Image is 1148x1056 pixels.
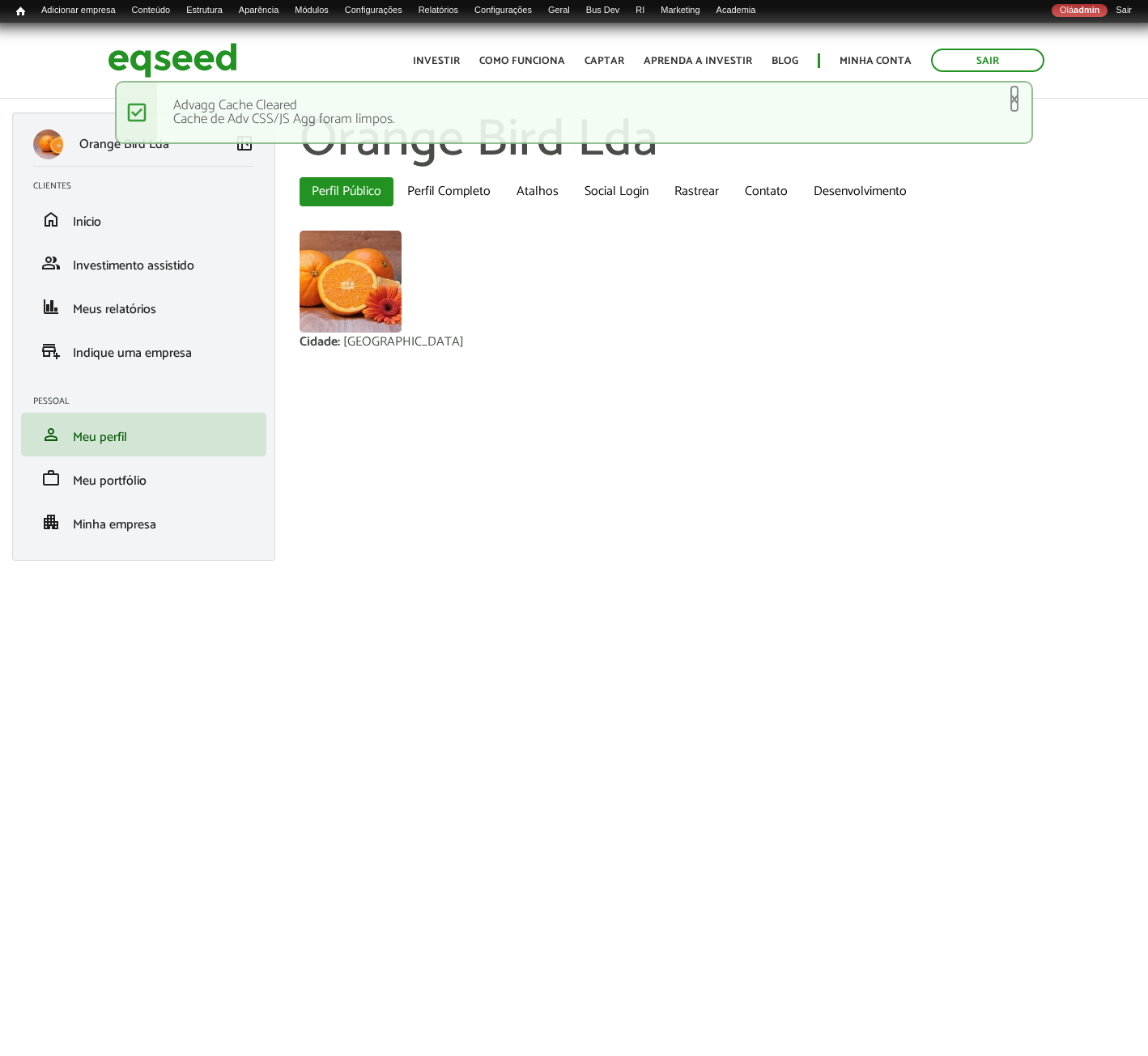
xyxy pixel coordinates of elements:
a: add_businessIndique uma empresa [33,341,254,360]
div: [GEOGRAPHIC_DATA] [343,336,464,349]
a: homeInício [33,210,254,229]
li: Indique uma empresa [21,329,266,372]
span: Indique uma empresa [73,342,192,364]
span: Investimento assistido [73,255,194,277]
a: Estrutura [178,4,231,17]
span: home [41,210,61,229]
a: Início [8,4,33,19]
a: Investir [413,56,460,66]
a: Configurações [466,4,540,17]
h1: Orange Bird Lda [300,112,1137,169]
a: groupInvestimento assistido [33,253,254,273]
a: Perfil Público [300,177,393,206]
li: Cache de Adv CSS/JS Agg foram limpos. [173,112,999,126]
a: Academia [708,4,764,17]
p: Orange Bird Lda [79,137,169,152]
a: financeMeus relatórios [33,297,254,316]
a: Atalhos [504,177,571,206]
a: Oláadmin [1052,4,1108,17]
span: Meu portfólio [73,470,147,492]
span: finance [41,297,61,316]
span: work [41,469,61,488]
a: Módulos [287,4,337,17]
span: : [338,331,340,353]
li: Meu portfólio [21,456,266,500]
a: personMeu perfil [33,425,254,444]
a: Blog [772,56,798,66]
a: Adicionar empresa [33,4,124,17]
h2: Clientes [33,181,266,191]
li: Investimento assistido [21,241,266,285]
a: × [1010,91,1019,108]
span: Meu perfil [73,426,127,448]
span: Início [16,6,25,17]
a: Sair [1108,4,1140,17]
span: Meus relatórios [73,299,156,320]
img: EqSeed [108,39,237,82]
a: apartmentMinha empresa [33,512,254,532]
span: group [41,253,61,273]
a: Geral [540,4,578,17]
a: Relatórios [410,4,466,17]
img: Foto de Orange Bird Lda [300,231,402,333]
a: RI [627,4,653,17]
a: Aparência [231,4,287,17]
a: Bus Dev [578,4,628,17]
a: Aprenda a investir [644,56,752,66]
li: Início [21,197,266,241]
span: Início [73,211,101,233]
a: Configurações [337,4,410,17]
a: Captar [585,56,624,66]
a: Conteúdo [124,4,179,17]
a: Social Login [572,177,661,206]
span: person [41,425,61,444]
a: Perfil Completo [395,177,503,206]
li: Advagg Cache Cleared [173,99,999,112]
a: Minha conta [840,56,912,66]
a: workMeu portfólio [33,469,254,488]
a: Como funciona [479,56,565,66]
div: Cidade [300,336,343,349]
strong: admin [1074,5,1099,15]
span: apartment [41,512,61,532]
a: Contato [733,177,800,206]
a: Desenvolvimento [801,177,919,206]
span: Minha empresa [73,514,156,536]
a: Marketing [653,4,708,17]
li: Meus relatórios [21,285,266,329]
a: Rastrear [662,177,731,206]
li: Meu perfil [21,413,266,456]
h2: Pessoal [33,397,266,406]
span: add_business [41,341,61,360]
li: Minha empresa [21,500,266,544]
a: Sair [931,49,1044,72]
a: Ver perfil do usuário. [300,231,402,333]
